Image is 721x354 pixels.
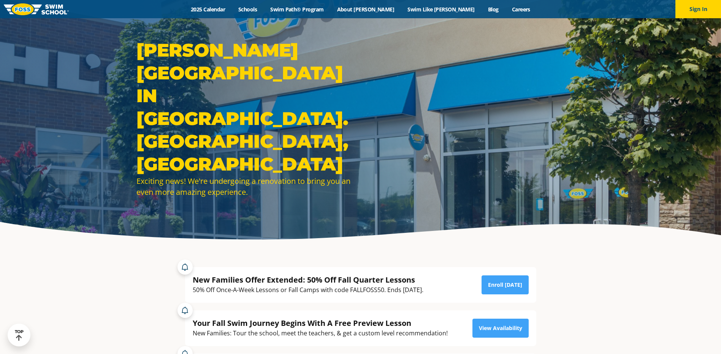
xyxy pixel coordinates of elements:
div: TOP [15,329,24,341]
a: 2025 Calendar [184,6,232,13]
div: New Families Offer Extended: 50% Off Fall Quarter Lessons [193,275,423,285]
div: 50% Off Once-A-Week Lessons or Fall Camps with code FALLFOSS50. Ends [DATE]. [193,285,423,295]
img: FOSS Swim School Logo [4,3,69,15]
div: New Families: Tour the school, meet the teachers, & get a custom level recommendation! [193,328,448,338]
a: View Availability [472,319,529,338]
h1: [PERSON_NAME][GEOGRAPHIC_DATA] IN [GEOGRAPHIC_DATA]. [GEOGRAPHIC_DATA], [GEOGRAPHIC_DATA] [136,39,357,175]
a: Schools [232,6,264,13]
a: About [PERSON_NAME] [330,6,401,13]
a: Careers [505,6,537,13]
a: Swim Like [PERSON_NAME] [401,6,482,13]
a: Blog [481,6,505,13]
div: Your Fall Swim Journey Begins With A Free Preview Lesson [193,318,448,328]
a: Enroll [DATE] [482,275,529,294]
div: Exciting news! We're undergoing a renovation to bring you an even more amazing experience. [136,175,357,198]
a: Swim Path® Program [264,6,330,13]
